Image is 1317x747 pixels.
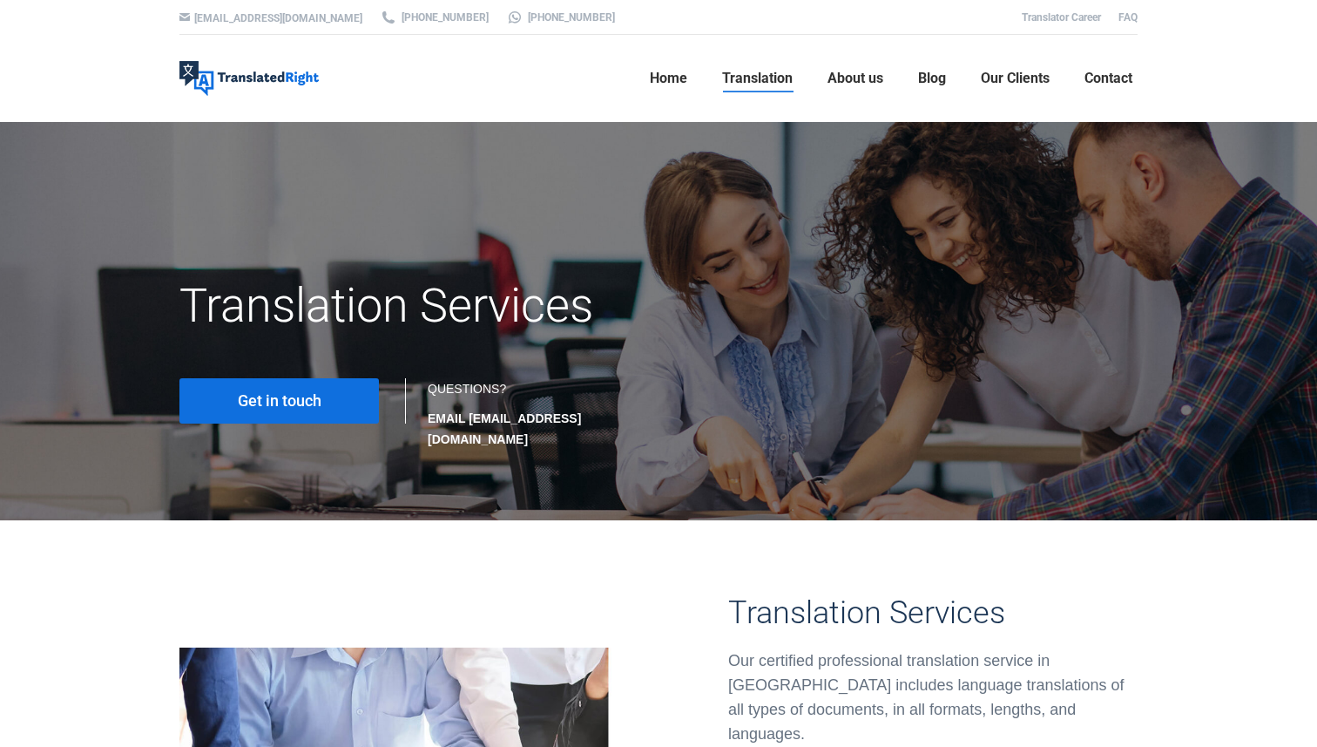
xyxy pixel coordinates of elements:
span: About us [827,70,883,87]
a: About us [822,51,888,106]
div: Our certified professional translation service in [GEOGRAPHIC_DATA] includes language translation... [728,649,1138,746]
div: QUESTIONS? [428,378,641,450]
span: Translation [722,70,793,87]
a: Blog [913,51,951,106]
span: Get in touch [238,392,321,410]
span: Our Clients [981,70,1050,87]
a: Contact [1079,51,1138,106]
span: Blog [918,70,946,87]
a: Our Clients [976,51,1055,106]
h3: Translation Services [728,594,1138,631]
h1: Translation Services [179,277,809,335]
a: Translator Career [1022,11,1101,24]
a: [EMAIL_ADDRESS][DOMAIN_NAME] [194,12,362,24]
strong: EMAIL [EMAIL_ADDRESS][DOMAIN_NAME] [428,411,581,446]
a: [PHONE_NUMBER] [506,10,615,25]
img: Translated Right [179,61,319,96]
a: Home [645,51,692,106]
a: Get in touch [179,378,379,424]
a: Translation [717,51,798,106]
a: FAQ [1118,11,1138,24]
span: Home [650,70,687,87]
span: Contact [1084,70,1132,87]
a: [PHONE_NUMBER] [380,10,489,25]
